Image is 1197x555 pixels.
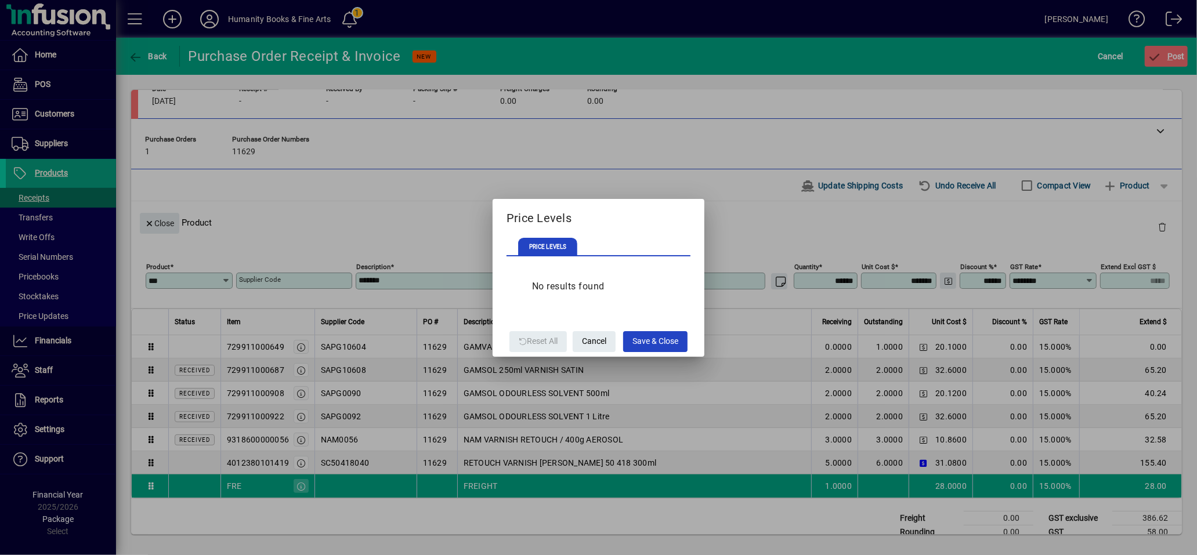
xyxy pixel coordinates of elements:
[520,268,616,305] div: No results found
[493,199,704,233] h2: Price Levels
[632,332,678,351] span: Save & Close
[623,331,688,352] button: Save & Close
[573,331,616,352] button: Cancel
[582,332,606,351] span: Cancel
[518,238,577,256] span: PRICE LEVELS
